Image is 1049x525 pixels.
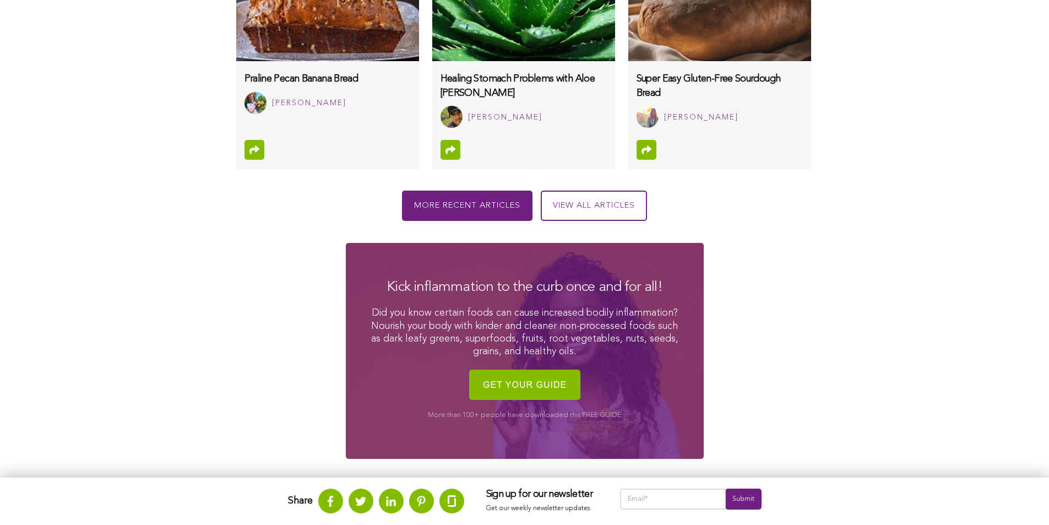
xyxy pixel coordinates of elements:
img: Get your guide [469,364,580,405]
p: Did you know certain foods can cause increased bodily inflammation? Nourish your body with kinder... [368,307,682,359]
h3: Healing Stomach Problems with Aloe [PERSON_NAME] [441,72,607,100]
h3: Super Easy Gluten-Free Sourdough Bread [637,72,803,100]
p: Get our weekly newsletter updates. [486,503,598,515]
a: Praline Pecan Banana Bread Rachel Thomas [PERSON_NAME] [236,61,419,122]
div: [PERSON_NAME] [664,111,738,125]
iframe: Chat Widget [994,472,1049,525]
a: Super Easy Gluten-Free Sourdough Bread Allison Bifone [PERSON_NAME] [628,61,811,136]
a: Healing Stomach Problems with Aloe [PERSON_NAME] Jose Diaz [PERSON_NAME] [432,61,615,136]
img: glassdoor.svg [448,495,456,507]
div: [PERSON_NAME] [468,111,542,125]
h3: Praline Pecan Banana Bread [244,72,411,86]
img: Allison Bifone [637,106,659,128]
h3: Sign up for our newsletter [486,489,598,501]
p: More than 100+ people have downloaded this FREE GUIDE [368,411,682,420]
input: Submit [726,489,761,510]
h2: Kick inflammation to the curb once and for all! [368,277,682,297]
input: Email* [620,489,726,510]
img: Jose Diaz [441,106,463,128]
strong: Share [288,496,313,506]
div: More recent articles [402,191,532,221]
img: Rachel Thomas [244,92,267,114]
a: View all articles [541,191,647,221]
div: [PERSON_NAME] [272,96,346,110]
